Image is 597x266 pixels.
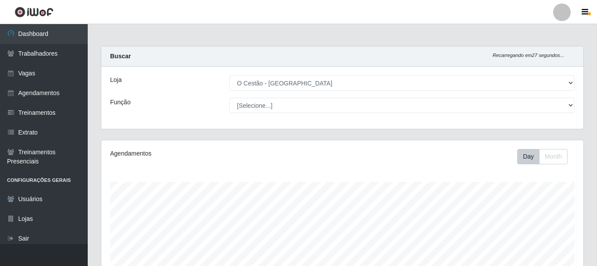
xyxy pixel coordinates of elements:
[517,149,568,164] div: First group
[539,149,568,164] button: Month
[517,149,575,164] div: Toolbar with button groups
[517,149,540,164] button: Day
[493,53,564,58] i: Recarregando em 27 segundos...
[110,98,131,107] label: Função
[110,53,131,60] strong: Buscar
[110,75,122,85] label: Loja
[110,149,296,158] div: Agendamentos
[14,7,54,18] img: CoreUI Logo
